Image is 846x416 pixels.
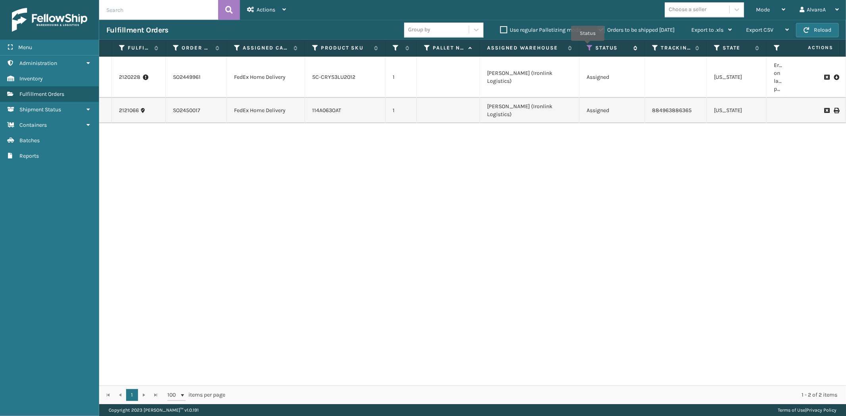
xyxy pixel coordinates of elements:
[227,98,305,123] td: FedEx Home Delivery
[480,57,579,98] td: [PERSON_NAME] (Ironlink Logistics)
[652,107,692,114] a: 884963886365
[19,137,40,144] span: Batches
[321,44,370,52] label: Product SKU
[312,74,355,80] a: SC-CRYS3LU2012
[834,108,838,113] i: Print Label
[12,8,87,32] img: logo
[257,6,275,13] span: Actions
[723,44,751,52] label: State
[386,98,417,123] td: 1
[312,107,341,114] a: 114A063OAT
[500,27,581,33] label: Use regular Palletizing mode
[796,23,839,37] button: Reload
[19,91,64,97] span: Fulfillment Orders
[487,44,564,52] label: Assigned Warehouse
[806,407,836,413] a: Privacy Policy
[756,6,770,13] span: Mode
[778,407,805,413] a: Terms of Use
[691,27,723,33] span: Export to .xls
[386,57,417,98] td: 1
[19,122,47,128] span: Containers
[106,25,168,35] h3: Fulfillment Orders
[19,106,61,113] span: Shipment Status
[767,57,790,98] td: Error on label pull
[746,27,773,33] span: Export CSV
[778,404,836,416] div: |
[166,98,227,123] td: SO2450017
[19,153,39,159] span: Reports
[119,107,139,114] a: 2121066
[167,389,225,401] span: items per page
[783,41,838,54] span: Actions
[126,389,138,401] a: 1
[669,6,706,14] div: Choose a seller
[408,26,430,34] div: Group by
[824,74,829,80] i: Request to Be Cancelled
[18,44,32,51] span: Menu
[579,98,645,123] td: Assigned
[182,44,211,52] label: Order Number
[19,75,43,82] span: Inventory
[661,44,691,52] label: Tracking Number
[128,44,150,52] label: Fulfillment Order Id
[109,404,199,416] p: Copyright 2023 [PERSON_NAME]™ v 1.0.191
[480,98,579,123] td: [PERSON_NAME] (Ironlink Logistics)
[707,98,767,123] td: [US_STATE]
[236,391,837,399] div: 1 - 2 of 2 items
[19,60,57,67] span: Administration
[824,108,829,113] i: Request to Be Cancelled
[243,44,290,52] label: Assigned Carrier Service
[579,57,645,98] td: Assigned
[119,73,140,81] a: 2120228
[227,57,305,98] td: FedEx Home Delivery
[433,44,464,52] label: Pallet Name
[167,391,179,399] span: 100
[595,44,629,52] label: Status
[707,57,767,98] td: [US_STATE]
[598,27,675,33] label: Orders to be shipped [DATE]
[166,57,227,98] td: SO2449961
[834,73,838,81] i: Pull Label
